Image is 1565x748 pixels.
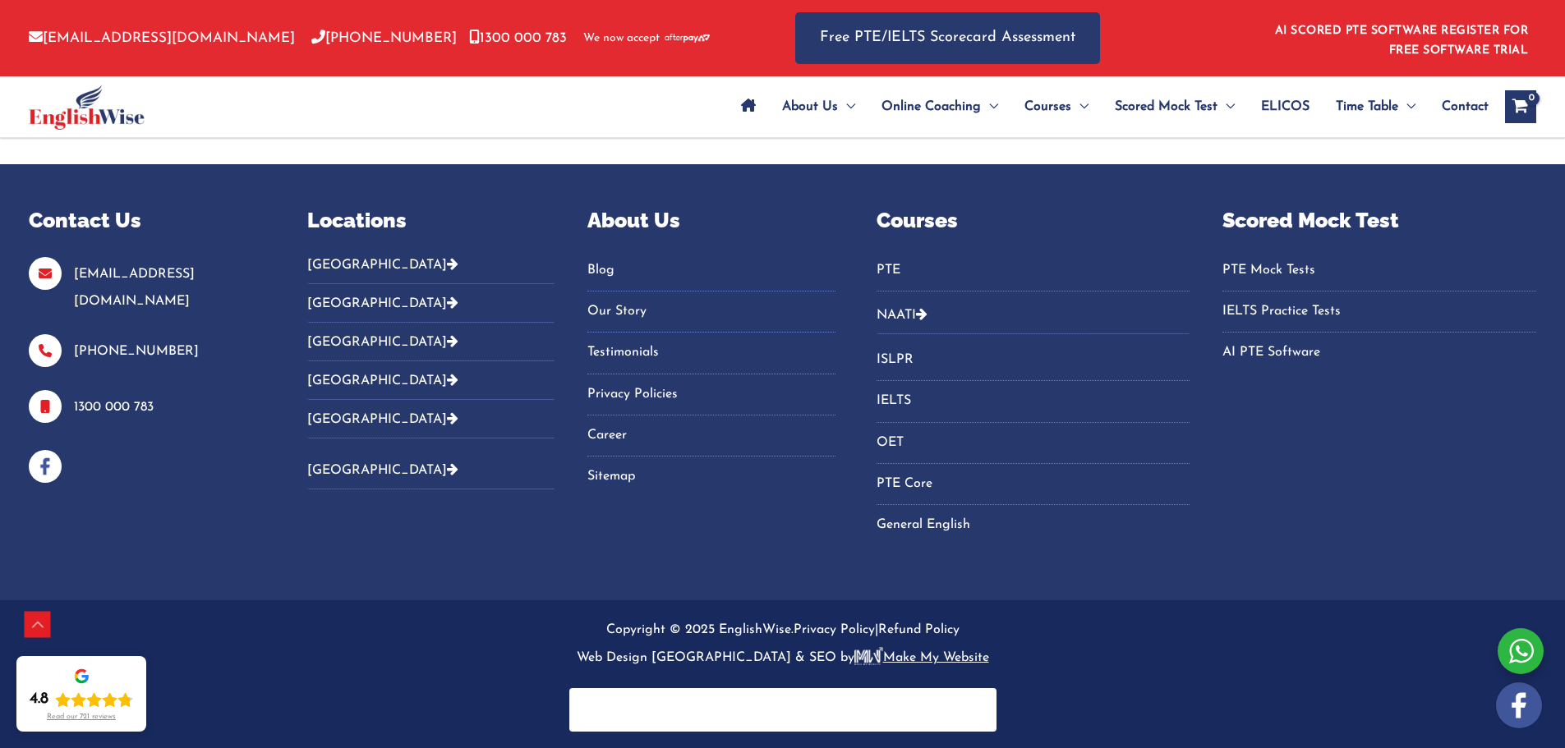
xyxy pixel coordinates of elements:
[1222,257,1536,284] a: PTE Mock Tests
[981,78,998,135] span: Menu Toggle
[30,690,48,709] div: 4.8
[877,470,1190,498] a: PTE Core
[877,346,1190,539] nav: Menu
[307,361,555,400] button: [GEOGRAPHIC_DATA]
[307,323,555,361] button: [GEOGRAPHIC_DATA]
[877,346,1190,374] a: ISLPR
[877,257,1190,284] a: PTE
[587,463,835,490] a: Sitemap
[782,78,838,135] span: About Us
[1336,78,1398,135] span: Time Table
[307,205,555,502] aside: Footer Widget 2
[1222,298,1536,325] a: IELTS Practice Tests
[877,429,1190,457] a: OET
[1024,78,1071,135] span: Courses
[587,381,835,408] a: Privacy Policies
[878,623,960,636] a: Refund Policy
[1323,78,1429,135] a: Time TableMenu Toggle
[583,30,660,47] span: We now accept
[1115,78,1217,135] span: Scored Mock Test
[1222,205,1536,236] p: Scored Mock Test
[877,512,1190,539] a: General English
[665,34,710,43] img: Afterpay-Logo
[586,699,980,714] iframe: PayPal Message 2
[29,205,266,236] p: Contact Us
[877,205,1190,236] p: Courses
[587,339,835,366] a: Testimonials
[587,205,835,236] p: About Us
[728,78,1489,135] nav: Site Navigation: Main Menu
[30,690,133,709] div: Rating: 4.8 out of 5
[1248,78,1323,135] a: ELICOS
[1011,78,1102,135] a: CoursesMenu Toggle
[868,78,1011,135] a: Online CoachingMenu Toggle
[1102,78,1248,135] a: Scored Mock TestMenu Toggle
[877,296,1190,334] button: NAATI
[29,31,295,45] a: [EMAIL_ADDRESS][DOMAIN_NAME]
[881,78,981,135] span: Online Coaching
[877,205,1190,559] aside: Footer Widget 4
[307,400,555,438] button: [GEOGRAPHIC_DATA]
[587,298,835,325] a: Our Story
[587,257,835,284] a: Blog
[577,651,989,664] a: Web Design [GEOGRAPHIC_DATA] & SEO bymake-logoMake My Website
[1265,11,1536,65] aside: Header Widget 1
[1442,78,1489,135] span: Contact
[854,651,989,664] u: Make My Website
[47,713,116,722] div: Read our 721 reviews
[587,422,835,449] a: Career
[74,345,199,358] a: [PHONE_NUMBER]
[1496,682,1542,728] img: white-facebook.png
[587,257,835,491] nav: Menu
[1275,25,1529,57] a: AI SCORED PTE SOFTWARE REGISTER FOR FREE SOFTWARE TRIAL
[587,205,835,511] aside: Footer Widget 3
[307,205,555,236] p: Locations
[311,31,457,45] a: [PHONE_NUMBER]
[307,451,555,489] button: [GEOGRAPHIC_DATA]
[307,464,458,477] a: [GEOGRAPHIC_DATA]
[307,284,555,323] button: [GEOGRAPHIC_DATA]
[769,78,868,135] a: About UsMenu Toggle
[307,257,555,284] button: [GEOGRAPHIC_DATA]
[1217,78,1235,135] span: Menu Toggle
[29,617,1536,672] p: Copyright © 2025 EnglishWise. |
[1261,78,1310,135] span: ELICOS
[794,623,875,636] a: Privacy Policy
[1222,257,1536,367] nav: Menu
[74,268,195,308] a: [EMAIL_ADDRESS][DOMAIN_NAME]
[307,413,458,426] a: [GEOGRAPHIC_DATA]
[877,388,1190,415] a: IELTS
[838,78,855,135] span: Menu Toggle
[877,257,1190,291] nav: Menu
[854,647,883,665] img: make-logo
[1071,78,1089,135] span: Menu Toggle
[1505,90,1536,123] a: View Shopping Cart, empty
[1222,339,1536,366] a: AI PTE Software
[29,450,62,483] img: facebook-blue-icons.png
[1429,78,1489,135] a: Contact
[877,309,916,322] a: NAATI
[1398,78,1415,135] span: Menu Toggle
[469,31,567,45] a: 1300 000 783
[29,85,145,130] img: cropped-ew-logo
[29,205,266,483] aside: Footer Widget 1
[74,401,154,414] a: 1300 000 783
[795,12,1100,64] a: Free PTE/IELTS Scorecard Assessment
